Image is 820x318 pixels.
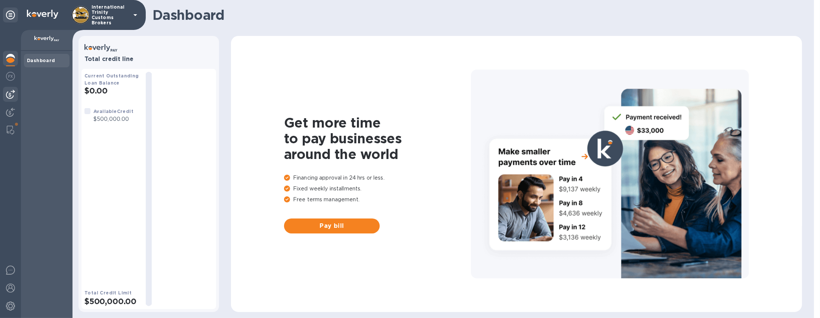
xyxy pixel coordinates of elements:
h3: Total credit line [84,56,213,63]
button: Pay bill [284,218,380,233]
h2: $0.00 [84,86,140,95]
b: Dashboard [27,58,55,63]
p: Fixed weekly installments. [284,185,471,193]
p: Free terms management. [284,196,471,204]
b: Available Credit [93,108,133,114]
h2: $500,000.00 [84,297,140,306]
div: Unpin categories [3,7,18,22]
p: International Trinity Customs Brokers [92,4,129,25]
span: Pay bill [290,221,374,230]
b: Current Outstanding Loan Balance [84,73,139,86]
b: Total Credit Limit [84,290,132,296]
h1: Get more time to pay businesses around the world [284,115,471,162]
img: Foreign exchange [6,72,15,81]
img: Logo [27,10,58,19]
h1: Dashboard [152,7,798,23]
p: $500,000.00 [93,115,133,123]
p: Financing approval in 24 hrs or less. [284,174,471,182]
